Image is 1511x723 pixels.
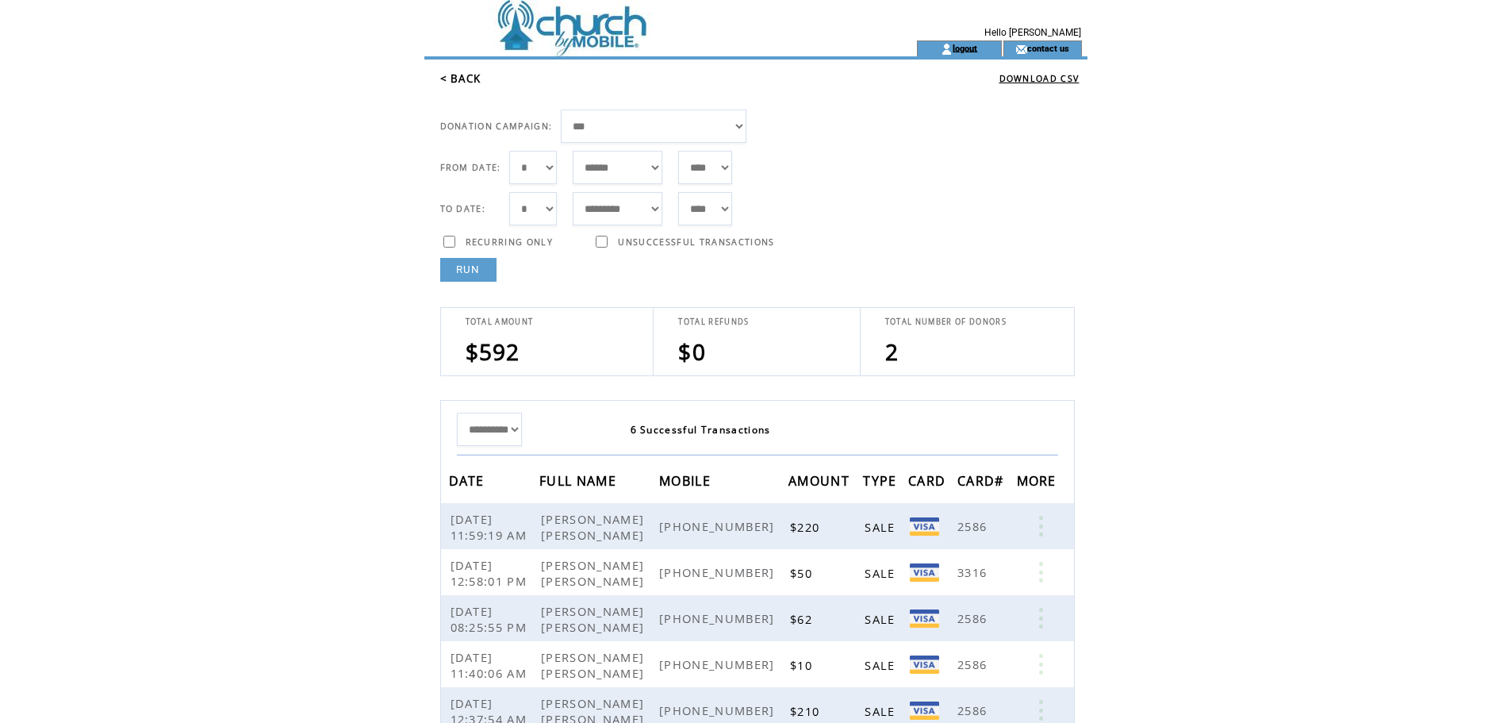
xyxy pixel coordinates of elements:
span: TO DATE: [440,203,486,214]
span: [DATE] 11:59:19 AM [451,511,531,543]
span: [PERSON_NAME] [PERSON_NAME] [541,603,648,635]
a: FULL NAME [539,475,620,485]
span: Hello [PERSON_NAME] [984,27,1081,38]
span: $220 [790,519,823,535]
span: [DATE] 08:25:55 PM [451,603,531,635]
span: [DATE] 11:40:06 AM [451,649,531,681]
span: SALE [865,611,899,627]
span: RECURRING ONLY [466,237,554,248]
span: MORE [1017,468,1060,498]
img: account_icon.gif [941,43,953,56]
img: Visa [910,563,939,582]
a: contact us [1027,43,1069,53]
a: TYPE [863,475,900,485]
img: contact_us_icon.gif [1015,43,1027,56]
span: 2586 [957,610,991,626]
span: 3316 [957,564,991,580]
span: SALE [865,703,899,719]
span: [PERSON_NAME] [PERSON_NAME] [541,511,648,543]
span: 2586 [957,656,991,672]
span: 6 Successful Transactions [631,423,771,436]
a: RUN [440,258,497,282]
span: 2 [885,337,899,367]
img: Visa [910,702,939,720]
span: FULL NAME [539,468,620,498]
span: [PHONE_NUMBER] [659,564,779,580]
span: [DATE] 12:58:01 PM [451,557,531,589]
span: DATE [449,468,489,498]
span: MOBILE [659,468,715,498]
span: $0 [678,337,706,367]
a: DATE [449,475,489,485]
span: CARD [908,468,949,498]
span: CARD# [957,468,1008,498]
span: DONATION CAMPAIGN: [440,121,553,132]
span: SALE [865,565,899,581]
span: TOTAL AMOUNT [466,317,534,327]
span: TOTAL REFUNDS [678,317,749,327]
img: Visa [910,656,939,674]
a: CARD [908,475,949,485]
a: MOBILE [659,475,715,485]
a: logout [953,43,977,53]
span: 2586 [957,702,991,718]
span: $10 [790,657,816,673]
span: SALE [865,519,899,535]
span: [PERSON_NAME] [PERSON_NAME] [541,557,648,589]
a: CARD# [957,475,1008,485]
a: DOWNLOAD CSV [999,73,1080,84]
span: $592 [466,337,520,367]
span: 2586 [957,518,991,534]
span: [PHONE_NUMBER] [659,610,779,626]
span: UNSUCCESSFUL TRANSACTIONS [618,237,774,248]
span: [PHONE_NUMBER] [659,656,779,672]
span: FROM DATE: [440,162,501,173]
span: [PERSON_NAME] [PERSON_NAME] [541,649,648,681]
a: < BACK [440,71,481,86]
span: AMOUNT [788,468,853,498]
span: [PHONE_NUMBER] [659,702,779,718]
span: TYPE [863,468,900,498]
span: $210 [790,703,823,719]
span: SALE [865,657,899,673]
img: Visa [910,610,939,628]
span: [PHONE_NUMBER] [659,518,779,534]
span: $50 [790,565,816,581]
a: AMOUNT [788,475,853,485]
span: $62 [790,611,816,627]
img: Visa [910,517,939,536]
span: TOTAL NUMBER OF DONORS [885,317,1007,327]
